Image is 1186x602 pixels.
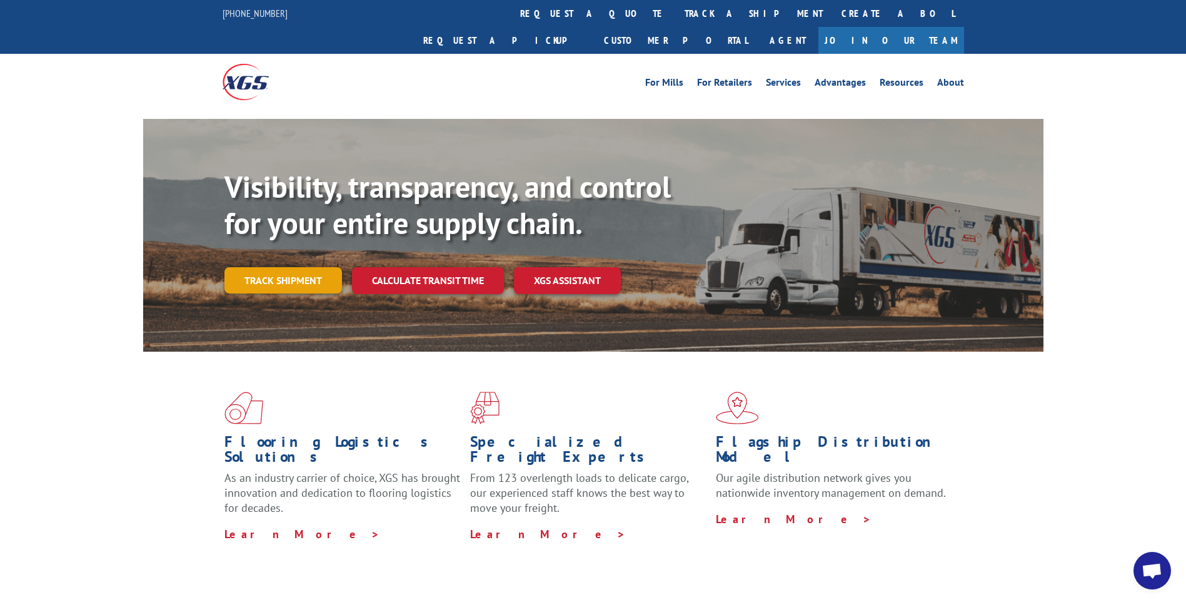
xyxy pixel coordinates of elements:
img: xgs-icon-total-supply-chain-intelligence-red [224,392,263,424]
a: Learn More > [470,527,626,541]
a: Agent [757,27,818,54]
a: XGS ASSISTANT [514,267,621,294]
a: Customer Portal [595,27,757,54]
h1: Flooring Logistics Solutions [224,434,461,471]
a: [PHONE_NUMBER] [223,7,288,19]
img: xgs-icon-focused-on-flooring-red [470,392,500,424]
a: Learn More > [716,512,872,526]
a: Learn More > [224,527,380,541]
h1: Specialized Freight Experts [470,434,706,471]
a: Request a pickup [414,27,595,54]
img: xgs-icon-flagship-distribution-model-red [716,392,759,424]
a: Open chat [1133,552,1171,589]
a: Track shipment [224,267,342,293]
a: Services [766,78,801,91]
a: Join Our Team [818,27,964,54]
h1: Flagship Distribution Model [716,434,952,471]
a: Calculate transit time [352,267,504,294]
b: Visibility, transparency, and control for your entire supply chain. [224,167,671,242]
a: For Retailers [697,78,752,91]
a: Advantages [815,78,866,91]
p: From 123 overlength loads to delicate cargo, our experienced staff knows the best way to move you... [470,471,706,526]
a: Resources [880,78,923,91]
span: Our agile distribution network gives you nationwide inventory management on demand. [716,471,946,500]
a: For Mills [645,78,683,91]
span: As an industry carrier of choice, XGS has brought innovation and dedication to flooring logistics... [224,471,460,515]
a: About [937,78,964,91]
